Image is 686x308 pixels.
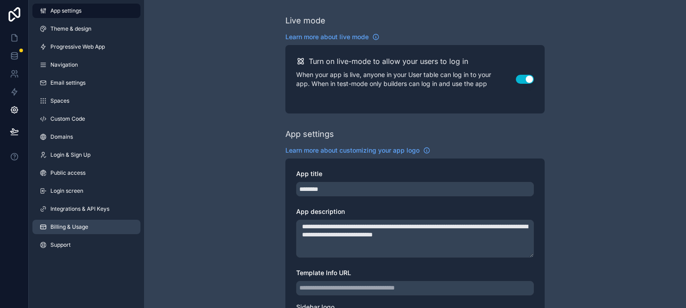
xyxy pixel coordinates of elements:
[50,79,86,86] span: Email settings
[32,112,140,126] a: Custom Code
[50,169,86,177] span: Public access
[50,205,109,213] span: Integrations & API Keys
[309,56,468,67] h2: Turn on live-mode to allow your users to log in
[50,61,78,68] span: Navigation
[50,241,71,249] span: Support
[285,32,369,41] span: Learn more about live mode
[32,76,140,90] a: Email settings
[285,146,430,155] a: Learn more about customizing your app logo
[50,133,73,140] span: Domains
[32,238,140,252] a: Support
[32,148,140,162] a: Login & Sign Up
[50,43,105,50] span: Progressive Web App
[32,40,140,54] a: Progressive Web App
[32,166,140,180] a: Public access
[296,208,345,215] span: App description
[50,97,69,104] span: Spaces
[50,223,88,231] span: Billing & Usage
[285,32,379,41] a: Learn more about live mode
[285,146,420,155] span: Learn more about customizing your app logo
[32,130,140,144] a: Domains
[32,184,140,198] a: Login screen
[32,94,140,108] a: Spaces
[32,220,140,234] a: Billing & Usage
[50,187,83,195] span: Login screen
[32,22,140,36] a: Theme & design
[296,170,322,177] span: App title
[50,151,90,159] span: Login & Sign Up
[32,4,140,18] a: App settings
[32,58,140,72] a: Navigation
[50,25,91,32] span: Theme & design
[296,269,351,276] span: Template Info URL
[50,7,81,14] span: App settings
[285,14,325,27] div: Live mode
[50,115,85,122] span: Custom Code
[285,128,334,140] div: App settings
[296,70,516,88] p: When your app is live, anyone in your User table can log in to your app. When in test-mode only b...
[32,202,140,216] a: Integrations & API Keys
